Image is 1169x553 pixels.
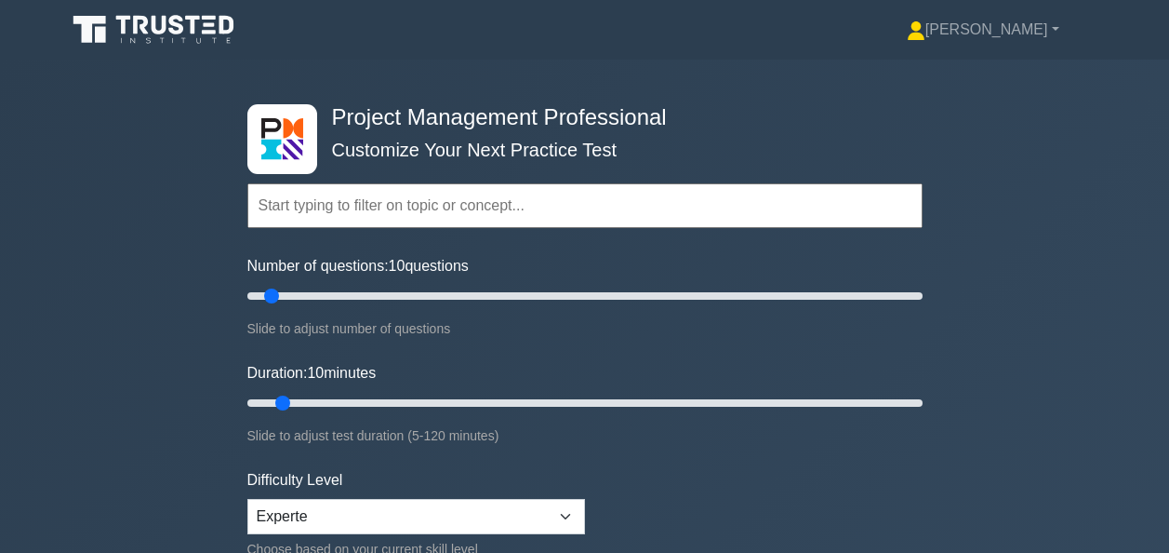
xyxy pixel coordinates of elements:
label: Difficulty Level [247,469,343,492]
font: [PERSON_NAME] [925,21,1048,37]
h4: Project Management Professional [325,104,831,131]
span: 10 [389,258,405,274]
input: Start typing to filter on topic or concept... [247,183,923,228]
div: Slide to adjust number of questions [247,317,923,340]
label: Duration: minutes [247,362,377,384]
span: 10 [307,365,324,381]
a: [PERSON_NAME] [862,11,1104,48]
div: Slide to adjust test duration (5-120 minutes) [247,425,923,447]
label: Number of questions: questions [247,255,469,277]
